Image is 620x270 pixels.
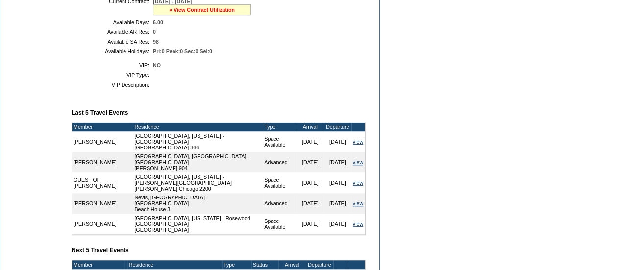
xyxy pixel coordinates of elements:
[353,221,363,227] a: view
[72,247,129,254] b: Next 5 Travel Events
[75,39,149,45] td: Available SA Res:
[72,109,128,116] b: Last 5 Travel Events
[153,49,212,54] span: Pri:0 Peak:0 Sec:0 Sel:0
[324,214,351,234] td: [DATE]
[297,123,324,131] td: Arrival
[72,260,124,269] td: Member
[324,152,351,172] td: [DATE]
[263,193,297,214] td: Advanced
[72,214,133,234] td: [PERSON_NAME]
[324,172,351,193] td: [DATE]
[251,260,278,269] td: Status
[153,19,163,25] span: 6.00
[75,19,149,25] td: Available Days:
[324,193,351,214] td: [DATE]
[297,152,324,172] td: [DATE]
[75,82,149,88] td: VIP Description:
[72,152,133,172] td: [PERSON_NAME]
[133,214,263,234] td: [GEOGRAPHIC_DATA], [US_STATE] - Rosewood [GEOGRAPHIC_DATA] [GEOGRAPHIC_DATA]
[72,172,133,193] td: GUEST OF [PERSON_NAME]
[133,172,263,193] td: [GEOGRAPHIC_DATA], [US_STATE] - [PERSON_NAME][GEOGRAPHIC_DATA] [PERSON_NAME] Chicago 2200
[353,159,363,165] a: view
[222,260,251,269] td: Type
[297,131,324,152] td: [DATE]
[297,214,324,234] td: [DATE]
[278,260,306,269] td: Arrival
[153,29,156,35] span: 0
[133,123,263,131] td: Residence
[324,123,351,131] td: Departure
[306,260,333,269] td: Departure
[153,39,159,45] span: 98
[72,193,133,214] td: [PERSON_NAME]
[353,180,363,186] a: view
[72,131,133,152] td: [PERSON_NAME]
[263,131,297,152] td: Space Available
[297,193,324,214] td: [DATE]
[133,131,263,152] td: [GEOGRAPHIC_DATA], [US_STATE] - [GEOGRAPHIC_DATA] [GEOGRAPHIC_DATA] 366
[263,214,297,234] td: Space Available
[133,193,263,214] td: Nevis, [GEOGRAPHIC_DATA] - [GEOGRAPHIC_DATA] Beach House 3
[297,172,324,193] td: [DATE]
[133,152,263,172] td: [GEOGRAPHIC_DATA], [GEOGRAPHIC_DATA] - [GEOGRAPHIC_DATA] [PERSON_NAME] 904
[72,123,133,131] td: Member
[169,7,235,13] a: » View Contract Utilization
[263,152,297,172] td: Advanced
[127,260,222,269] td: Residence
[263,123,297,131] td: Type
[324,131,351,152] td: [DATE]
[263,172,297,193] td: Space Available
[353,139,363,145] a: view
[75,72,149,78] td: VIP Type:
[153,62,161,68] span: NO
[75,29,149,35] td: Available AR Res:
[75,49,149,54] td: Available Holidays:
[353,200,363,206] a: view
[75,62,149,68] td: VIP:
